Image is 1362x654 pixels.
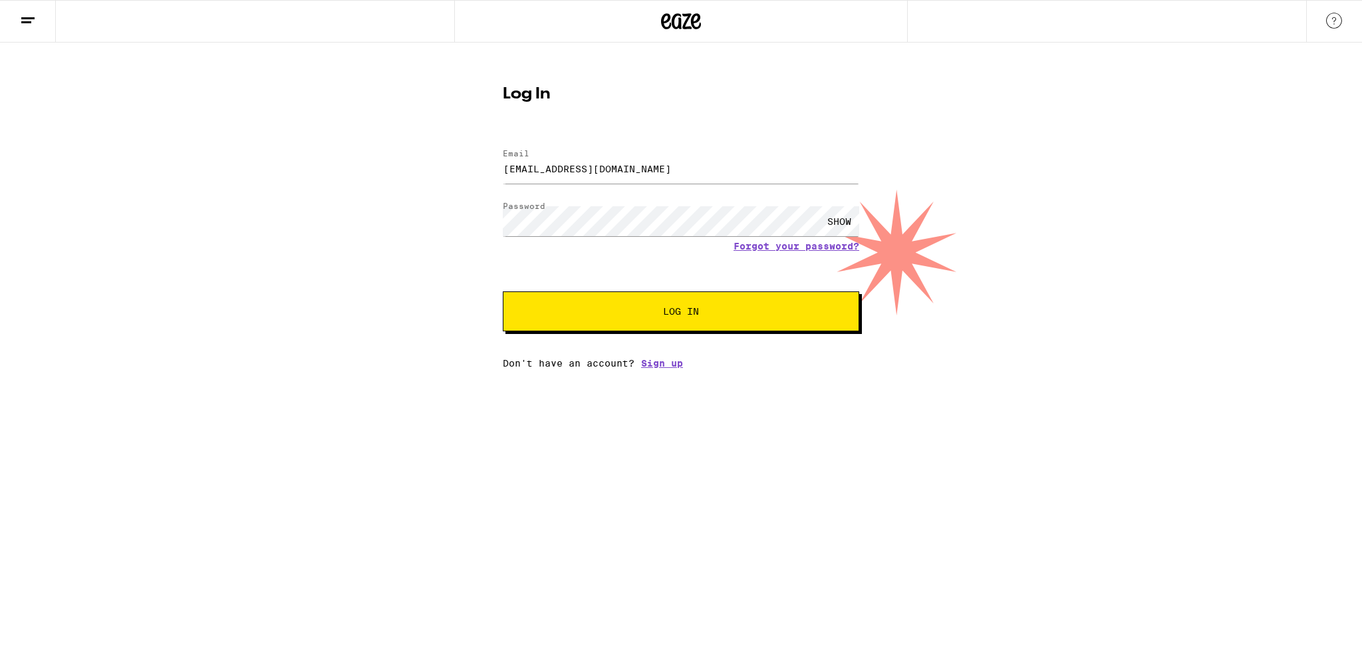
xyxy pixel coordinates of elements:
label: Email [503,149,529,158]
span: Log In [663,307,699,316]
a: Forgot your password? [734,241,859,251]
div: SHOW [819,206,859,236]
a: Sign up [641,358,683,369]
button: Log In [503,291,859,331]
span: Hi. Need any help? [8,9,96,20]
div: Don't have an account? [503,358,859,369]
label: Password [503,202,545,210]
input: Email [503,154,859,184]
h1: Log In [503,86,859,102]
